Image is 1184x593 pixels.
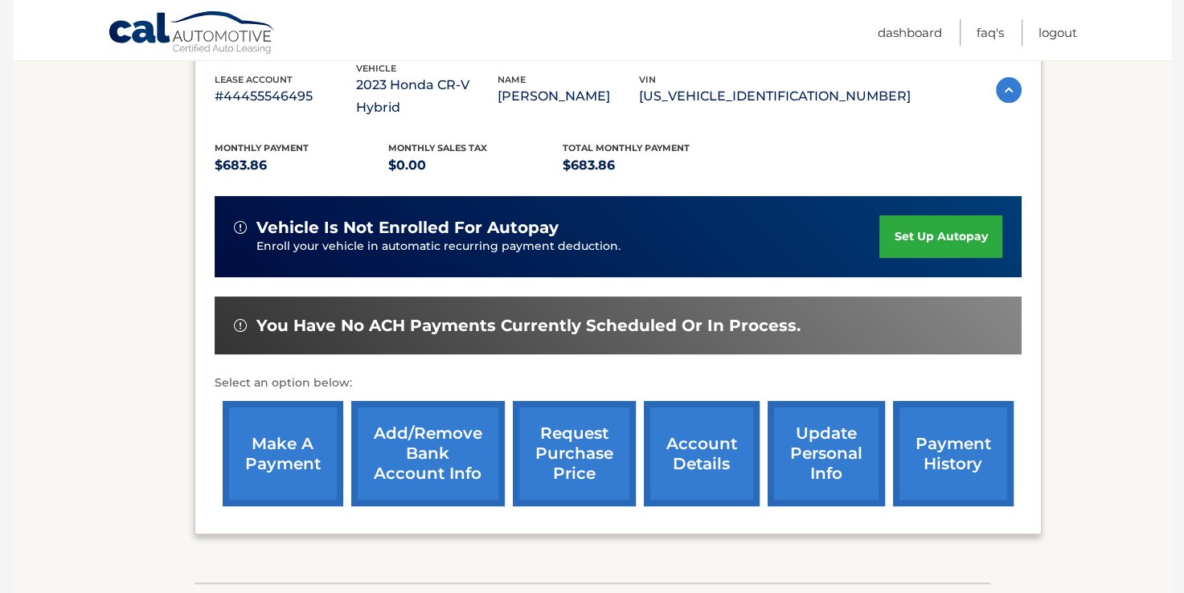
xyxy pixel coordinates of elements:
span: vin [639,74,656,85]
span: Monthly sales Tax [388,142,487,153]
a: Cal Automotive [108,10,277,57]
a: update personal info [768,401,885,506]
span: Monthly Payment [215,142,309,153]
span: vehicle is not enrolled for autopay [256,218,559,238]
a: Add/Remove bank account info [351,401,505,506]
a: make a payment [223,401,343,506]
p: $0.00 [388,154,563,177]
p: #44455546495 [215,85,356,108]
img: alert-white.svg [234,221,247,234]
p: [US_VEHICLE_IDENTIFICATION_NUMBER] [639,85,911,108]
p: $683.86 [563,154,737,177]
a: set up autopay [879,215,1002,258]
span: vehicle [356,63,396,74]
p: [PERSON_NAME] [498,85,639,108]
span: lease account [215,74,293,85]
p: Enroll your vehicle in automatic recurring payment deduction. [256,238,880,256]
a: payment history [893,401,1014,506]
span: You have no ACH payments currently scheduled or in process. [256,316,801,336]
p: Select an option below: [215,374,1022,393]
a: FAQ's [977,19,1004,46]
span: Total Monthly Payment [563,142,690,153]
img: alert-white.svg [234,319,247,332]
a: account details [644,401,760,506]
span: name [498,74,526,85]
a: request purchase price [513,401,636,506]
p: $683.86 [215,154,389,177]
img: accordion-active.svg [996,77,1022,103]
a: Logout [1039,19,1077,46]
p: 2023 Honda CR-V Hybrid [356,74,498,119]
a: Dashboard [878,19,942,46]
